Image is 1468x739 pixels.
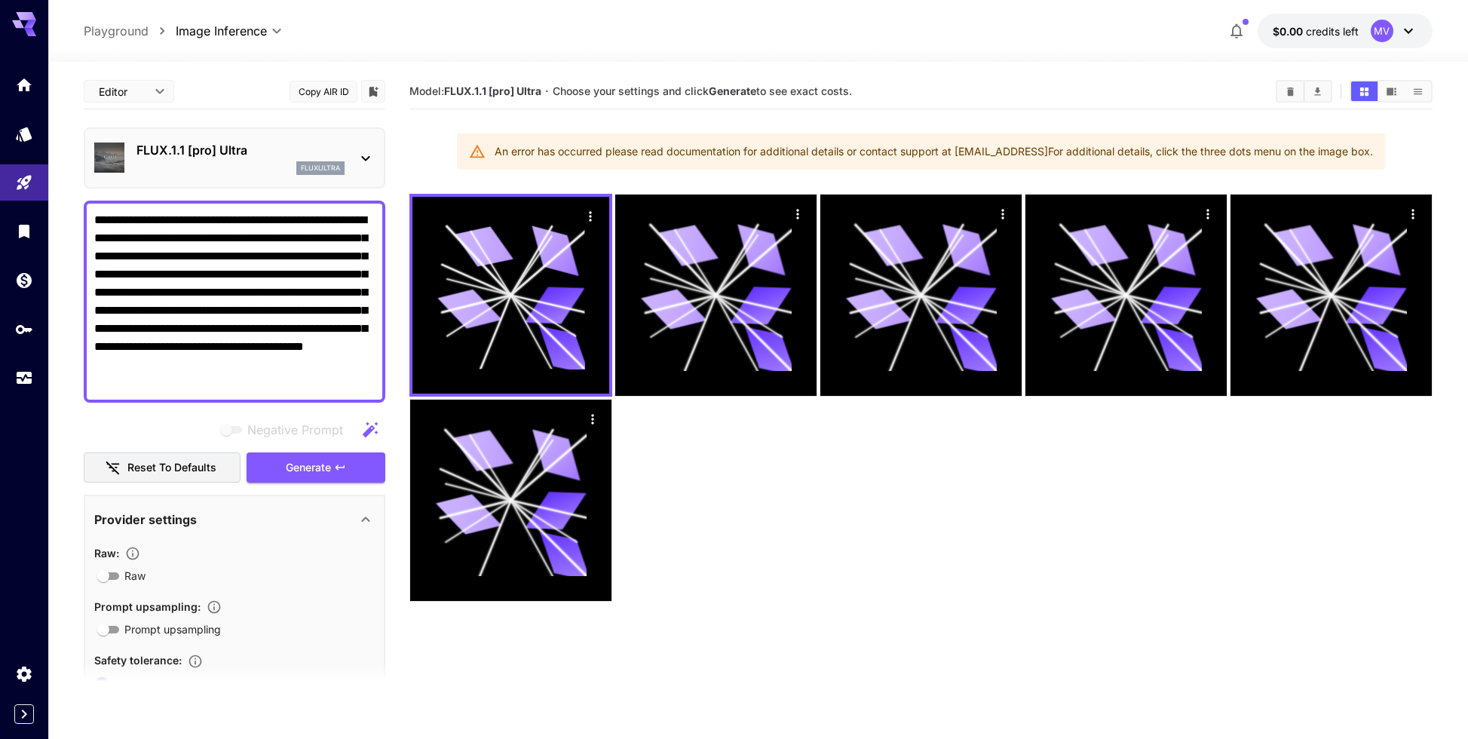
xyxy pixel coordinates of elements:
p: FLUX.1.1 [pro] Ultra [136,141,345,159]
button: Expand sidebar [14,704,34,724]
button: Download All [1304,81,1331,101]
div: Actions [1402,202,1424,225]
div: $0.00 [1273,23,1359,39]
div: API Keys [15,320,33,339]
button: $0.00MV [1258,14,1433,48]
div: MV [1371,20,1393,42]
div: Actions [581,407,604,430]
div: Library [15,222,33,241]
div: Actions [786,202,809,225]
div: FLUX.1.1 [pro] Ultrafluxultra [94,135,375,181]
span: Negative Prompt [247,421,343,439]
span: Model: [409,84,541,97]
div: Actions [579,204,602,227]
div: Clear ImagesDownload All [1276,80,1332,103]
p: · [545,82,549,100]
button: Show images in video view [1378,81,1405,101]
span: Prompt upsampling [124,621,221,637]
span: Negative prompts are not compatible with the selected model. [217,420,355,439]
div: Playground [15,173,33,192]
b: Generate [709,84,756,97]
span: Generate [286,458,331,477]
span: Choose your settings and click to see exact costs. [553,84,852,97]
button: Add to library [366,82,380,100]
button: Show images in grid view [1351,81,1378,101]
span: Prompt upsampling : [94,600,201,613]
nav: breadcrumb [84,22,176,40]
span: $0.00 [1273,25,1306,38]
span: Safety tolerance : [94,654,182,667]
div: Provider settings [94,501,375,538]
div: An error has occurred please read documentation for additional details or contact support at [EMA... [495,138,1373,165]
b: FLUX.1.1 [pro] Ultra [444,84,541,97]
span: credits left [1306,25,1359,38]
div: Models [15,120,33,139]
div: Settings [15,664,33,683]
span: Raw : [94,547,119,560]
button: Clear Images [1277,81,1304,101]
div: Actions [1197,202,1219,225]
span: Image Inference [176,22,267,40]
div: Usage [15,369,33,388]
button: Controls the tolerance level for input and output content moderation. Lower values apply stricter... [182,654,209,669]
span: Raw [124,568,146,584]
div: Actions [991,202,1014,225]
p: Provider settings [94,511,197,529]
button: Reset to defaults [84,452,241,483]
button: Controls the level of post-processing applied to generated images. [119,546,146,561]
button: Show images in list view [1405,81,1431,101]
a: Playground [84,22,149,40]
p: fluxultra [301,163,340,173]
span: Editor [99,84,146,100]
div: Wallet [15,271,33,290]
button: Enables automatic enhancement and expansion of the input prompt to improve generation quality and... [201,599,228,615]
div: Show images in grid viewShow images in video viewShow images in list view [1350,80,1433,103]
button: Generate [247,452,385,483]
div: Home [15,75,33,94]
button: Copy AIR ID [290,81,357,103]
